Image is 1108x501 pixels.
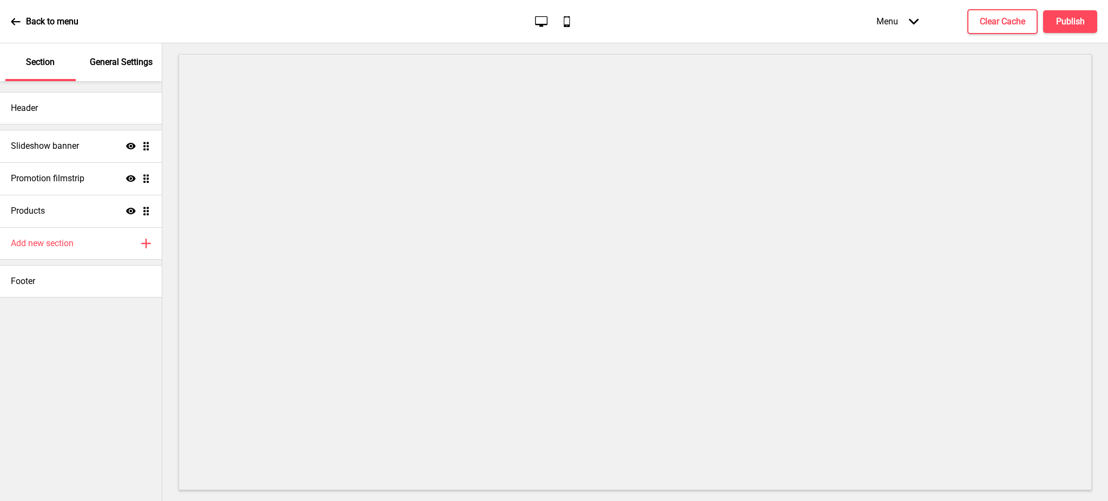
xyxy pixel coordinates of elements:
button: Publish [1043,10,1097,33]
h4: Slideshow banner [11,140,79,152]
h4: Promotion filmstrip [11,173,84,184]
h4: Add new section [11,238,74,249]
h4: Clear Cache [980,16,1025,28]
h4: Header [11,102,38,114]
div: Menu [866,5,929,37]
button: Clear Cache [967,9,1038,34]
h4: Footer [11,275,35,287]
h4: Products [11,205,45,217]
a: Back to menu [11,7,78,36]
p: Back to menu [26,16,78,28]
p: Section [26,56,55,68]
h4: Publish [1056,16,1085,28]
p: General Settings [90,56,153,68]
